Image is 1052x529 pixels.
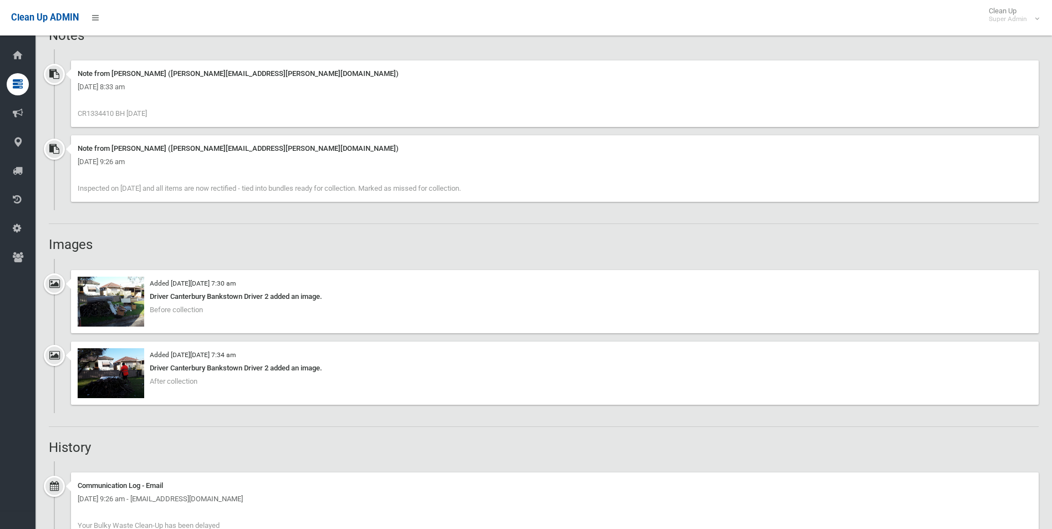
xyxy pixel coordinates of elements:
small: Added [DATE][DATE] 7:34 am [150,351,236,359]
span: Clean Up [983,7,1038,23]
img: 2025-09-3007.30.052035842934118369304.jpg [78,277,144,327]
span: Clean Up ADMIN [11,12,79,23]
div: Communication Log - Email [78,479,1032,492]
div: [DATE] 9:26 am [78,155,1032,169]
span: Before collection [150,306,203,314]
small: Added [DATE][DATE] 7:30 am [150,279,236,287]
div: Driver Canterbury Bankstown Driver 2 added an image. [78,290,1032,303]
h2: Notes [49,28,1039,43]
span: CR1334410 BH [DATE] [78,109,147,118]
h2: History [49,440,1039,455]
div: Note from [PERSON_NAME] ([PERSON_NAME][EMAIL_ADDRESS][PERSON_NAME][DOMAIN_NAME]) [78,142,1032,155]
span: Inspected on [DATE] and all items are now rectified - tied into bundles ready for collection. Mar... [78,184,461,192]
div: [DATE] 8:33 am [78,80,1032,94]
span: After collection [150,377,197,385]
div: Note from [PERSON_NAME] ([PERSON_NAME][EMAIL_ADDRESS][PERSON_NAME][DOMAIN_NAME]) [78,67,1032,80]
div: [DATE] 9:26 am - [EMAIL_ADDRESS][DOMAIN_NAME] [78,492,1032,506]
img: 2025-09-3007.34.231253808829995342872.jpg [78,348,144,398]
div: Driver Canterbury Bankstown Driver 2 added an image. [78,362,1032,375]
h2: Images [49,237,1039,252]
small: Super Admin [989,15,1027,23]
